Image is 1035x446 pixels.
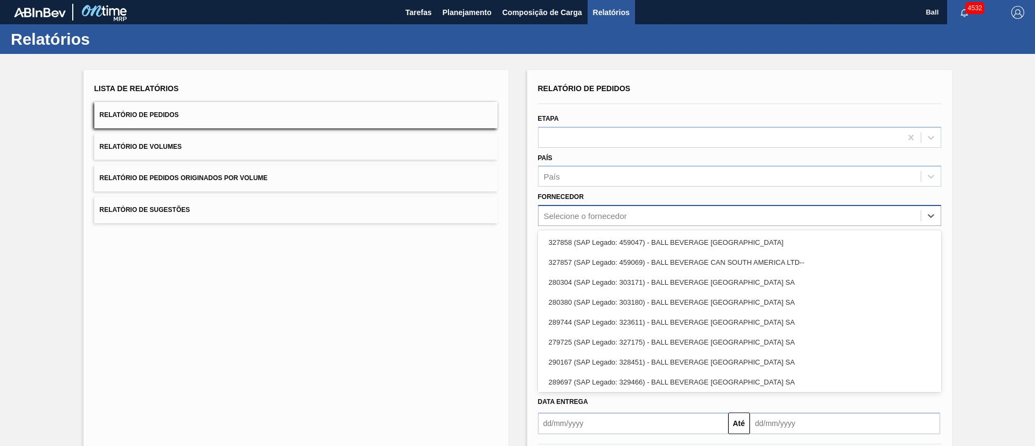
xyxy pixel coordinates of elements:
[538,252,941,272] div: 327857 (SAP Legado: 459069) - BALL BEVERAGE CAN SOUTH AMERICA LTD--
[538,84,631,93] span: Relatório de Pedidos
[100,206,190,214] span: Relatório de Sugestões
[94,102,498,128] button: Relatório de Pedidos
[94,134,498,160] button: Relatório de Volumes
[538,398,588,406] span: Data Entrega
[544,172,560,181] div: País
[1011,6,1024,19] img: Logout
[965,2,984,14] span: 4532
[750,413,940,434] input: dd/mm/yyyy
[728,413,750,434] button: Até
[947,5,982,20] button: Notificações
[538,154,553,162] label: País
[94,197,498,223] button: Relatório de Sugestões
[538,115,559,122] label: Etapa
[100,111,179,119] span: Relatório de Pedidos
[538,372,941,392] div: 289697 (SAP Legado: 329466) - BALL BEVERAGE [GEOGRAPHIC_DATA] SA
[538,232,941,252] div: 327858 (SAP Legado: 459047) - BALL BEVERAGE [GEOGRAPHIC_DATA]
[11,33,202,45] h1: Relatórios
[538,292,941,312] div: 280380 (SAP Legado: 303180) - BALL BEVERAGE [GEOGRAPHIC_DATA] SA
[538,312,941,332] div: 289744 (SAP Legado: 323611) - BALL BEVERAGE [GEOGRAPHIC_DATA] SA
[544,211,627,221] div: Selecione o fornecedor
[538,413,728,434] input: dd/mm/yyyy
[100,174,268,182] span: Relatório de Pedidos Originados por Volume
[100,143,182,150] span: Relatório de Volumes
[538,332,941,352] div: 279725 (SAP Legado: 327175) - BALL BEVERAGE [GEOGRAPHIC_DATA] SA
[405,6,432,19] span: Tarefas
[538,193,584,201] label: Fornecedor
[593,6,630,19] span: Relatórios
[94,84,179,93] span: Lista de Relatórios
[94,165,498,191] button: Relatório de Pedidos Originados por Volume
[502,6,582,19] span: Composição de Carga
[443,6,492,19] span: Planejamento
[538,272,941,292] div: 280304 (SAP Legado: 303171) - BALL BEVERAGE [GEOGRAPHIC_DATA] SA
[538,352,941,372] div: 290167 (SAP Legado: 328451) - BALL BEVERAGE [GEOGRAPHIC_DATA] SA
[14,8,66,17] img: TNhmsLtSVTkK8tSr43FrP2fwEKptu5GPRR3wAAAABJRU5ErkJggg==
